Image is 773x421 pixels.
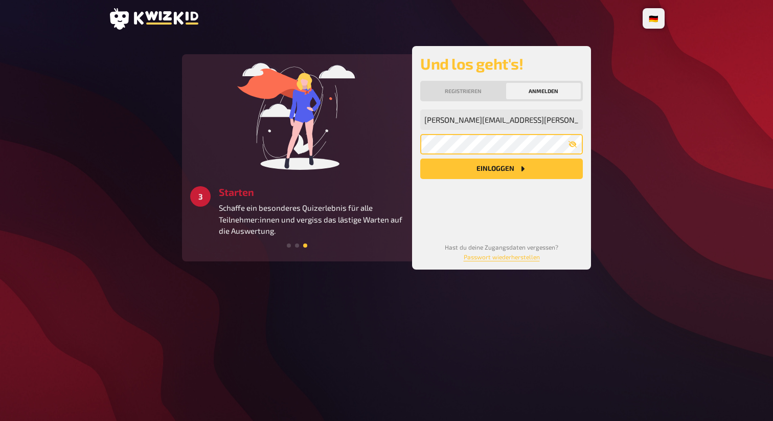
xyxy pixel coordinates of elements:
small: Hast du deine Zugangsdaten vergessen? [445,243,558,260]
p: Schaffe ein besonderes Quizerlebnis für alle Teilnehmer:innen und vergiss das lästige Warten auf ... [219,202,404,237]
input: Meine Emailadresse [420,109,583,130]
a: Passwort wiederherstellen [464,253,540,260]
h3: Starten [219,186,404,198]
img: start [220,62,374,170]
div: 3 [190,186,211,207]
button: Anmelden [506,83,581,99]
button: Registrieren [422,83,504,99]
li: 🇩🇪 [645,10,663,27]
button: Einloggen [420,159,583,179]
h2: Und los geht's! [420,54,583,73]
